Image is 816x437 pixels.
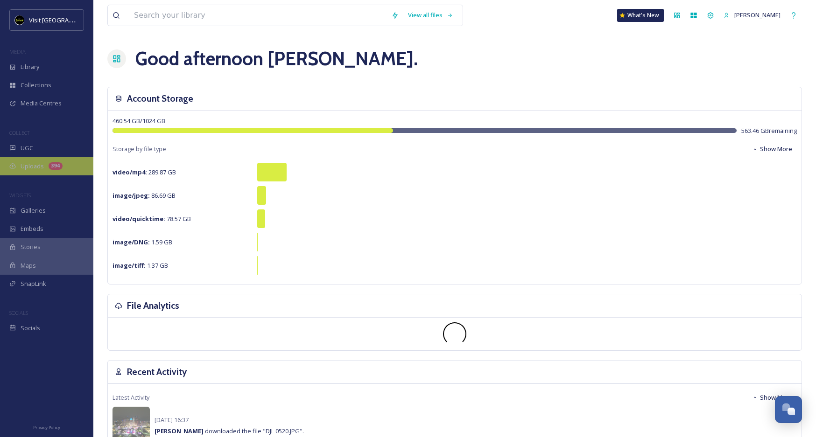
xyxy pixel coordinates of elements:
[155,427,304,435] span: downloaded the file "DJI_0520.JPG".
[21,324,40,333] span: Socials
[155,416,189,424] span: [DATE] 16:37
[127,92,193,105] h3: Account Storage
[113,191,176,200] span: 86.69 GB
[129,5,387,26] input: Search your library
[21,279,46,288] span: SnapLink
[21,162,44,171] span: Uploads
[9,309,28,316] span: SOCIALS
[21,261,36,270] span: Maps
[113,168,176,176] span: 289.87 GB
[21,99,62,108] span: Media Centres
[21,243,41,251] span: Stories
[113,393,149,402] span: Latest Activity
[617,9,664,22] a: What's New
[21,206,46,215] span: Galleries
[155,427,204,435] strong: [PERSON_NAME]
[113,215,165,223] strong: video/quicktime :
[33,421,60,432] a: Privacy Policy
[33,424,60,430] span: Privacy Policy
[15,15,24,25] img: VISIT%20DETROIT%20LOGO%20-%20BLACK%20BACKGROUND.png
[113,261,146,270] strong: image/tiff :
[747,388,797,407] button: Show More
[747,140,797,158] button: Show More
[113,261,168,270] span: 1.37 GB
[21,144,33,153] span: UGC
[734,11,781,19] span: [PERSON_NAME]
[113,191,150,200] strong: image/jpeg :
[113,238,150,246] strong: image/DNG :
[21,62,39,71] span: Library
[21,224,43,233] span: Embeds
[113,215,191,223] span: 78.57 GB
[719,6,785,24] a: [PERSON_NAME]
[403,6,458,24] a: View all files
[9,192,31,199] span: WIDGETS
[29,15,101,24] span: Visit [GEOGRAPHIC_DATA]
[113,238,172,246] span: 1.59 GB
[741,126,797,135] span: 563.46 GB remaining
[113,168,147,176] strong: video/mp4 :
[49,162,63,170] div: 394
[775,396,802,423] button: Open Chat
[21,81,51,90] span: Collections
[113,117,165,125] span: 460.54 GB / 1024 GB
[9,48,26,55] span: MEDIA
[135,45,418,73] h1: Good afternoon [PERSON_NAME] .
[113,145,166,153] span: Storage by file type
[127,365,187,379] h3: Recent Activity
[9,129,29,136] span: COLLECT
[127,299,179,312] h3: File Analytics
